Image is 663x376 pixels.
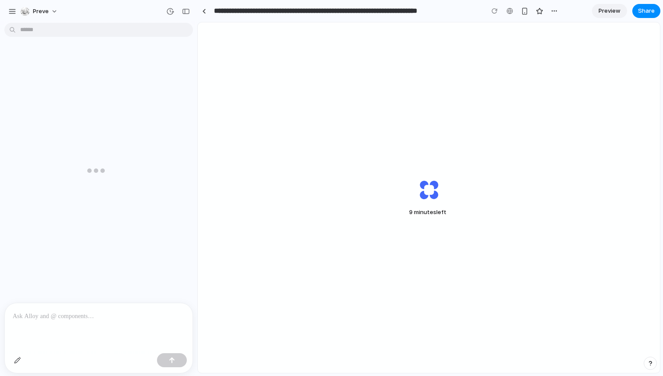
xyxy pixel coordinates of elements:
[33,7,49,16] span: Preve
[599,7,620,15] span: Preview
[592,4,627,18] a: Preview
[638,7,655,15] span: Share
[632,4,660,18] button: Share
[405,208,453,217] span: minutes left
[17,4,62,18] button: Preve
[409,208,413,215] span: 9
